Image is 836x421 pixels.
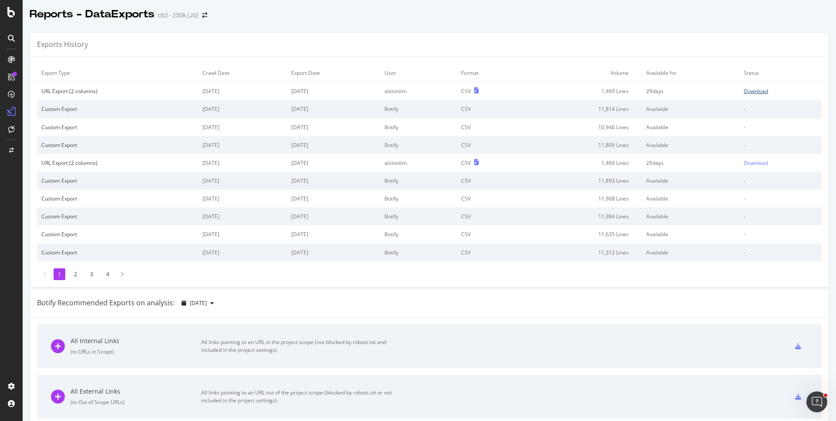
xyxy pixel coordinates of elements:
[287,82,380,100] td: [DATE]
[739,118,822,136] td: -
[198,118,287,136] td: [DATE]
[198,154,287,172] td: [DATE]
[523,225,642,243] td: 11,635 Lines
[287,118,380,136] td: [DATE]
[198,190,287,207] td: [DATE]
[795,394,801,400] div: csv-export
[523,82,642,100] td: 1,469 Lines
[198,172,287,190] td: [DATE]
[287,136,380,154] td: [DATE]
[642,82,739,100] td: 29 days
[287,100,380,118] td: [DATE]
[41,141,194,149] div: Custom Export
[201,389,397,404] div: All links pointing to an URL out of the project scope (blocked by robots.txt or not included in t...
[41,213,194,220] div: Custom Export
[642,154,739,172] td: 25 days
[744,87,817,95] a: Download
[380,118,457,136] td: Botify
[71,398,201,406] div: ( to Out of Scope URLs )
[523,190,642,207] td: 11,968 Lines
[287,64,380,82] td: Export Date
[380,136,457,154] td: Botify
[198,136,287,154] td: [DATE]
[30,7,155,22] div: Reports - DataExports
[380,172,457,190] td: Botify
[744,159,817,167] a: Download
[739,244,822,261] td: -
[287,172,380,190] td: [DATE]
[457,118,523,136] td: CSV
[380,100,457,118] td: Botify
[198,64,287,82] td: Crawl Date
[457,100,523,118] td: CSV
[461,87,471,95] div: CSV
[380,207,457,225] td: Botify
[41,177,194,184] div: Custom Export
[523,154,642,172] td: 1,469 Lines
[37,298,175,308] div: Botify Recommended Exports on analysis:
[380,244,457,261] td: Botify
[523,100,642,118] td: 11,814 Lines
[523,118,642,136] td: 10,946 Lines
[642,64,739,82] td: Available for
[380,225,457,243] td: Botify
[646,249,735,256] div: Available
[178,296,217,310] button: [DATE]
[70,268,81,280] li: 2
[457,225,523,243] td: CSV
[198,244,287,261] td: [DATE]
[287,244,380,261] td: [DATE]
[646,213,735,220] div: Available
[523,64,642,82] td: Volume
[287,225,380,243] td: [DATE]
[41,124,194,131] div: Custom Export
[71,337,201,345] div: All Internal Links
[739,64,822,82] td: Status
[198,207,287,225] td: [DATE]
[41,105,194,113] div: Custom Export
[739,136,822,154] td: -
[739,225,822,243] td: -
[102,268,114,280] li: 4
[198,82,287,100] td: [DATE]
[41,231,194,238] div: Custom Export
[461,159,471,167] div: CSV
[201,338,397,354] div: All links pointing to an URL in the project scope (not blocked by robots.txt and included in the ...
[202,12,207,18] div: arrow-right-arrow-left
[523,244,642,261] td: 11,312 Lines
[739,100,822,118] td: -
[457,172,523,190] td: CSV
[190,299,207,307] span: 2025 Sep. 12th
[739,172,822,190] td: -
[646,231,735,238] div: Available
[380,82,457,100] td: alstonlim
[287,190,380,207] td: [DATE]
[41,159,194,167] div: URL Export (2 columns)
[646,177,735,184] div: Available
[457,136,523,154] td: CSV
[806,391,827,412] iframe: Intercom live chat
[41,249,194,256] div: Custom Export
[523,207,642,225] td: 11,984 Lines
[71,387,201,396] div: All External Links
[287,154,380,172] td: [DATE]
[198,225,287,243] td: [DATE]
[158,11,199,20] div: cb2 - 250k (JS)
[37,64,198,82] td: Export Type
[287,207,380,225] td: [DATE]
[457,190,523,207] td: CSV
[37,40,88,50] div: Exports History
[795,343,801,349] div: csv-export
[41,195,194,202] div: Custom Export
[646,195,735,202] div: Available
[646,141,735,149] div: Available
[71,348,201,355] div: ( to URLs in Scope )
[380,190,457,207] td: Botify
[457,244,523,261] td: CSV
[739,190,822,207] td: -
[457,64,523,82] td: Format
[523,172,642,190] td: 11,893 Lines
[646,105,735,113] div: Available
[86,268,98,280] li: 3
[457,207,523,225] td: CSV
